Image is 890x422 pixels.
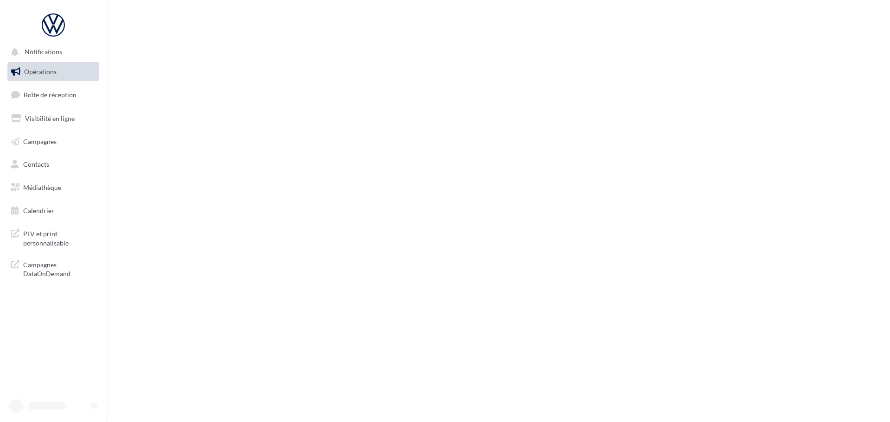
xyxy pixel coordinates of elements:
a: Campagnes DataOnDemand [6,255,101,282]
a: Contacts [6,155,101,174]
span: Notifications [25,48,62,56]
span: Calendrier [23,207,54,214]
span: Médiathèque [23,183,61,191]
a: Campagnes [6,132,101,151]
span: Campagnes [23,137,57,145]
span: Campagnes DataOnDemand [23,258,95,278]
span: Boîte de réception [24,91,76,99]
span: PLV et print personnalisable [23,227,95,247]
a: Opérations [6,62,101,82]
a: Boîte de réception [6,85,101,105]
span: Visibilité en ligne [25,114,75,122]
a: Médiathèque [6,178,101,197]
span: Contacts [23,160,49,168]
a: Visibilité en ligne [6,109,101,128]
a: Calendrier [6,201,101,220]
a: PLV et print personnalisable [6,224,101,251]
span: Opérations [24,68,57,76]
